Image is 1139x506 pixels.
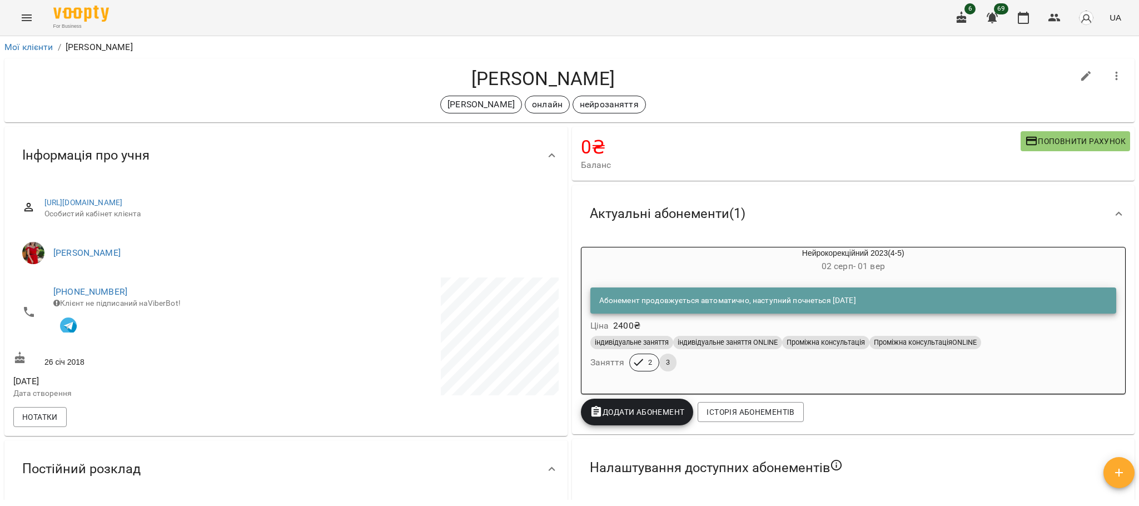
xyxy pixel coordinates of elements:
span: Налаштування доступних абонементів [590,459,843,477]
span: індивідуальне заняття ONLINE [673,338,782,348]
div: 26 січ 2018 [11,349,286,370]
p: нейрозаняття [580,98,639,111]
p: [PERSON_NAME] [66,41,133,54]
button: Клієнт підписаний на VooptyBot [53,309,83,339]
span: 3 [659,358,677,368]
div: [PERSON_NAME] [440,96,522,113]
button: Menu [13,4,40,31]
div: нейрозаняття [573,96,646,113]
a: [PHONE_NUMBER] [53,286,127,297]
span: індивідуальне заняття [590,338,673,348]
h4: [PERSON_NAME] [13,67,1073,90]
h6: Ціна [590,318,609,334]
svg: Якщо не обрано жодного, клієнт зможе побачити всі публічні абонементи [830,459,843,472]
span: Історія абонементів [707,405,794,419]
div: Інформація про учня [4,127,568,184]
img: avatar_s.png [1078,10,1094,26]
a: [URL][DOMAIN_NAME] [44,198,123,207]
a: [PERSON_NAME] [53,247,121,258]
div: Нейрокорекційний 2023(4-5) [581,247,1126,274]
span: 69 [994,3,1008,14]
span: Інформація про учня [22,147,150,164]
span: Додати Абонемент [590,405,685,419]
p: Дата створення [13,388,283,399]
span: Постійний розклад [22,460,141,478]
span: 2 [641,358,659,368]
span: Нотатки [22,410,58,424]
button: Додати Абонемент [581,399,694,425]
button: Нейрокорекційний 2023(4-5)02 серп- 01 верАбонемент продовжується автоматично, наступний почнеться... [581,247,1126,385]
span: UA [1110,12,1121,23]
div: Налаштування доступних абонементів [572,439,1135,497]
div: Актуальні абонементи(1) [572,185,1135,242]
h6: Заняття [590,355,625,370]
img: Telegram [60,318,77,334]
button: Історія абонементів [698,402,803,422]
p: онлайн [532,98,563,111]
span: Особистий кабінет клієнта [44,209,550,220]
button: Поповнити рахунок [1021,131,1130,151]
span: Баланс [581,158,1021,172]
h4: 0 ₴ [581,136,1021,158]
div: Постійний розклад [4,440,568,498]
span: Поповнити рахунок [1025,135,1126,148]
p: 2400 ₴ [613,319,640,333]
img: Іванна Шевчук [22,242,44,264]
span: 02 серп - 01 вер [822,261,885,271]
span: For Business [53,23,109,30]
img: Voopty Logo [53,6,109,22]
div: онлайн [525,96,570,113]
a: Мої клієнти [4,42,53,52]
span: 6 [964,3,976,14]
span: Проміжна консультаціяONLINE [869,338,981,348]
span: Проміжна консультація [782,338,869,348]
button: UA [1105,7,1126,28]
nav: breadcrumb [4,41,1135,54]
p: [PERSON_NAME] [447,98,515,111]
span: Клієнт не підписаний на ViberBot! [53,299,181,307]
span: [DATE] [13,375,283,388]
li: / [58,41,61,54]
button: Нотатки [13,407,67,427]
div: Абонемент продовжується автоматично, наступний почнеться [DATE] [599,291,856,311]
span: Актуальні абонементи ( 1 ) [590,205,745,222]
